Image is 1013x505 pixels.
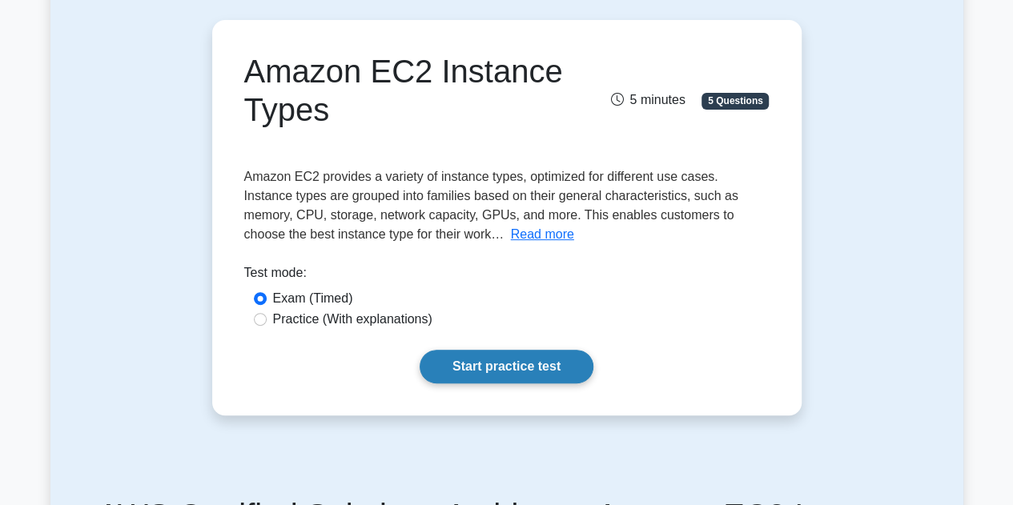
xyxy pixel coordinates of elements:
h1: Amazon EC2 Instance Types [244,52,588,129]
label: Exam (Timed) [273,289,353,308]
label: Practice (With explanations) [273,310,432,329]
span: Amazon EC2 provides a variety of instance types, optimized for different use cases. Instance type... [244,170,738,241]
a: Start practice test [420,350,593,383]
span: 5 Questions [701,93,769,109]
span: 5 minutes [610,93,685,106]
div: Test mode: [244,263,770,289]
button: Read more [511,225,574,244]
